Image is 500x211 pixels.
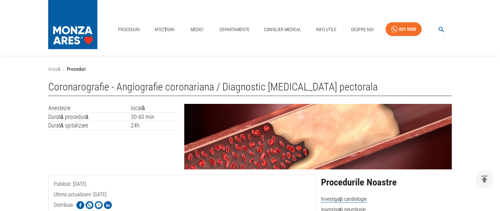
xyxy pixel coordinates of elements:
[475,170,493,188] button: delete
[115,23,142,36] a: Proceduri
[261,23,304,36] a: Consilier Medical
[95,201,103,209] img: Share on Facebook Messenger
[48,66,452,73] nav: breadcrumb
[76,201,84,209] img: Share on Facebook
[386,22,422,36] a: 031 9300
[184,104,452,169] img: Coronarografie - Angiografie coronariana | MONZA ARES
[399,25,416,33] div: 031 9300
[313,23,339,36] a: Info Utile
[321,196,367,202] span: Investigații cardiologie
[104,201,112,209] img: Share on LinkedIn
[187,23,208,36] a: Medici
[152,23,177,36] a: Afecțiuni
[54,201,74,209] p: Distribuie:
[67,66,86,73] p: Proceduri
[48,104,131,112] td: Anestezie
[48,112,131,121] td: Durată procedură
[321,177,452,188] h2: Procedurile Noastre
[48,121,131,130] td: Durată spitalizare
[63,66,64,73] li: ›
[48,66,60,72] a: Acasă
[131,121,179,130] td: 24h
[48,81,452,96] h1: Coronarografie - Angiografie coronariana / Diagnostic [MEDICAL_DATA] pectorala
[131,112,179,121] td: 30-60 min
[131,104,179,112] td: locală
[86,201,93,209] img: Share on WhatsApp
[349,23,376,36] a: Despre Noi
[217,23,252,36] a: Departamente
